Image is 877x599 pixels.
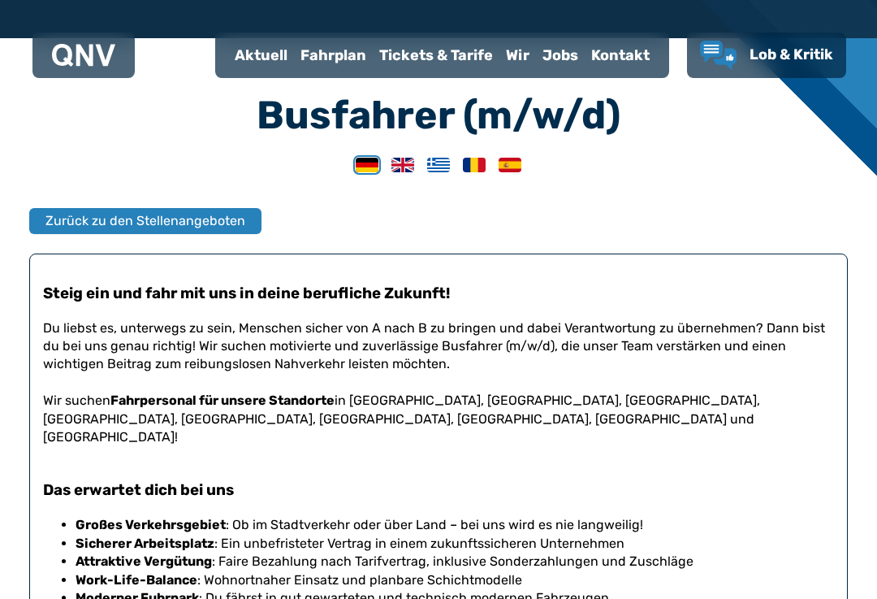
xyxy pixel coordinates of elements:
a: Fahrplan [294,34,373,76]
img: Greek [427,158,450,172]
a: Jobs [536,34,585,76]
h3: Busfahrer (m/w/d) [29,96,848,135]
img: Spanish [499,158,521,172]
p: Wir suchen in [GEOGRAPHIC_DATA], [GEOGRAPHIC_DATA], [GEOGRAPHIC_DATA], [GEOGRAPHIC_DATA], [GEOGRA... [43,392,834,446]
strong: Sicherer Arbeitsplatz [76,536,214,551]
strong: Großes Verkehrsgebiet [76,517,226,532]
img: English [391,158,414,172]
li: : Ein unbefristeter Vertrag in einem zukunftssicheren Unternehmen [76,535,834,553]
a: Wir [499,34,536,76]
a: QNV Logo [52,39,115,72]
img: German [356,158,378,172]
a: Kontakt [585,34,656,76]
li: : Ob im Stadtverkehr oder über Land – bei uns wird es nie langweilig! [76,516,834,534]
button: Zurück zu den Stellenangeboten [29,208,261,234]
strong: Work-Life-Balance [76,572,197,588]
strong: Attraktive Vergütung [76,553,212,569]
h3: Steig ein und fahr mit uns in deine berufliche Zukunft! [43,283,834,304]
p: Du liebst es, unterwegs zu sein, Menschen sicher von A nach B zu bringen und dabei Verantwortung ... [43,319,834,374]
span: Lob & Kritik [750,46,833,63]
span: Zurück zu den Stellenangeboten [45,211,245,231]
strong: Fahrpersonal für unsere Standorte [110,393,335,408]
a: Aktuell [228,34,294,76]
li: : Faire Bezahlung nach Tarifvertrag, inklusive Sonderzahlungen und Zuschläge [76,553,834,571]
img: QNV Logo [52,44,115,67]
li: : Wohnortnaher Einsatz und planbare Schichtmodelle [76,571,834,589]
a: Tickets & Tarife [373,34,499,76]
img: Romanian [463,158,486,172]
h3: Das erwartet dich bei uns [43,480,834,501]
a: Lob & Kritik [700,41,833,70]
